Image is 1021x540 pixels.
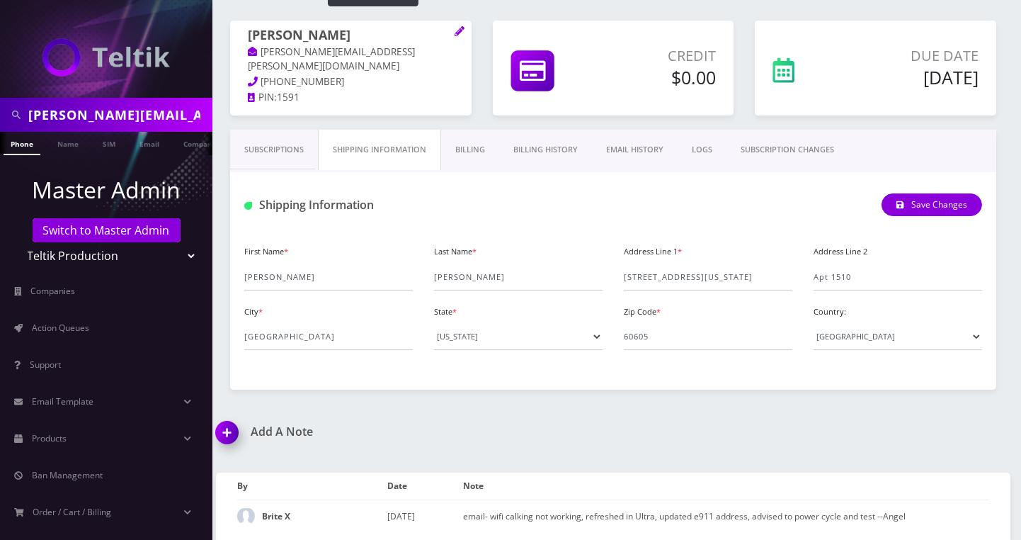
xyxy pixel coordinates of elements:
a: Company [176,132,224,154]
label: First Name [244,246,288,258]
td: email- wifi calking not working, refreshed in Ultra, updated e911 address, advised to power cycle... [463,500,989,533]
td: [DATE] [387,500,462,533]
a: LOGS [678,130,726,170]
p: Due Date [848,45,979,67]
th: By [237,473,387,500]
input: Zip [624,323,792,350]
h5: $0.00 [605,67,716,88]
label: Zip Code [624,306,661,318]
span: [PHONE_NUMBER] [261,75,345,88]
span: Email Template [32,395,93,407]
a: Switch to Master Admin [33,218,181,242]
label: Address Line 1 [624,246,682,258]
span: Ban Management [32,469,103,481]
th: Date [387,473,462,500]
label: Country: [814,306,846,318]
a: Shipping Information [318,130,441,170]
h5: [DATE] [848,67,979,88]
h1: Shipping Information [244,198,476,212]
button: Save Changes [882,193,982,216]
a: EMAIL HISTORY [592,130,678,170]
span: Products [32,432,67,444]
a: Add A Note [216,425,603,439]
span: Order / Cart / Billing [33,506,112,518]
h1: [PERSON_NAME] [248,28,454,45]
input: Search in Company [28,101,209,128]
th: Note [463,473,989,500]
input: City [244,323,413,350]
a: Billing [441,130,499,170]
a: SUBSCRIPTION CHANGES [726,130,848,170]
strong: Brite X [262,510,290,522]
label: State [434,306,457,318]
label: Last Name [434,246,477,258]
img: Teltik Production [42,38,170,77]
a: Name [50,132,86,154]
a: PIN: [248,91,277,105]
input: Address Line 2 [814,264,982,291]
span: 1591 [277,91,300,103]
a: SIM [96,132,122,154]
span: Support [30,359,61,371]
label: Address Line 2 [814,246,867,258]
input: First Name [244,264,413,291]
p: Credit [605,45,716,67]
a: Email [132,132,166,154]
label: City [244,306,263,318]
input: Last Name [434,264,603,291]
input: Address Line 1 [624,264,792,291]
span: Companies [31,285,76,297]
span: Action Queues [32,322,89,334]
a: Phone [4,132,40,155]
a: Billing History [499,130,592,170]
a: Subscriptions [230,130,318,170]
a: [PERSON_NAME][EMAIL_ADDRESS][PERSON_NAME][DOMAIN_NAME] [248,45,416,74]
